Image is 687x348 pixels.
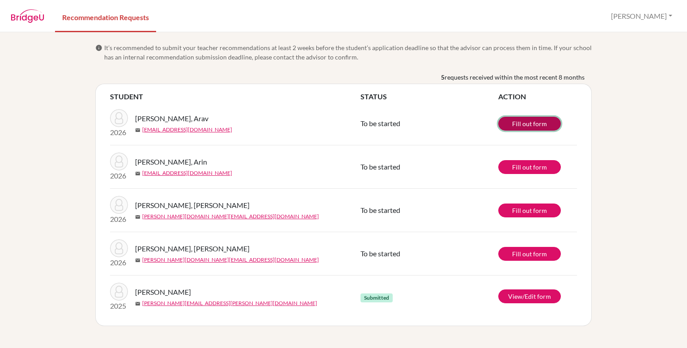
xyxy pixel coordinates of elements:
[95,44,102,51] span: info
[110,196,128,214] img: Balaji, Shraddha
[110,109,128,127] img: Umalker, Arav
[360,119,400,127] span: To be started
[360,206,400,214] span: To be started
[11,9,44,23] img: BridgeU logo
[55,1,156,32] a: Recommendation Requests
[135,243,250,254] span: [PERSON_NAME], [PERSON_NAME]
[135,287,191,297] span: [PERSON_NAME]
[110,127,128,138] p: 2026
[142,212,319,221] a: [PERSON_NAME][DOMAIN_NAME][EMAIL_ADDRESS][DOMAIN_NAME]
[110,153,128,170] img: Raj Vugane, Arin
[498,91,577,102] th: ACTION
[110,239,128,257] img: Balaji, Shraddha
[135,127,140,133] span: mail
[135,214,140,220] span: mail
[135,301,140,306] span: mail
[142,169,232,177] a: [EMAIL_ADDRESS][DOMAIN_NAME]
[360,293,393,302] span: Submitted
[135,258,140,263] span: mail
[135,157,207,167] span: [PERSON_NAME], Arin
[104,43,592,62] span: It’s recommended to submit your teacher recommendations at least 2 weeks before the student’s app...
[142,256,319,264] a: [PERSON_NAME][DOMAIN_NAME][EMAIL_ADDRESS][DOMAIN_NAME]
[498,247,561,261] a: Fill out form
[498,160,561,174] a: Fill out form
[142,299,317,307] a: [PERSON_NAME][EMAIL_ADDRESS][PERSON_NAME][DOMAIN_NAME]
[110,214,128,225] p: 2026
[441,72,445,82] b: 5
[445,72,585,82] span: requests received within the most recent 8 months
[110,170,128,181] p: 2026
[360,249,400,258] span: To be started
[110,91,360,102] th: STUDENT
[110,283,128,301] img: Garapati, Manas
[498,117,561,131] a: Fill out form
[607,8,676,25] button: [PERSON_NAME]
[110,257,128,268] p: 2026
[360,91,498,102] th: STATUS
[498,289,561,303] a: View/Edit form
[498,204,561,217] a: Fill out form
[135,200,250,211] span: [PERSON_NAME], [PERSON_NAME]
[360,162,400,171] span: To be started
[110,301,128,311] p: 2025
[142,126,232,134] a: [EMAIL_ADDRESS][DOMAIN_NAME]
[135,171,140,176] span: mail
[135,113,208,124] span: [PERSON_NAME], Arav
